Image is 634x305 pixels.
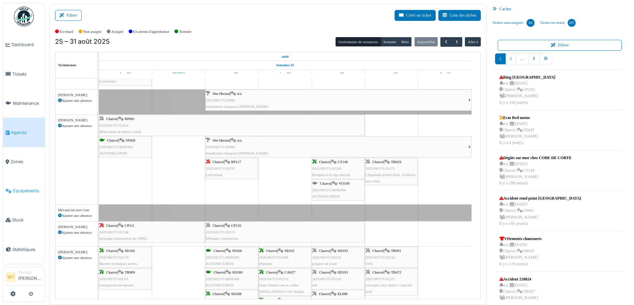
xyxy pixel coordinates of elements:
[278,70,292,78] a: 28 août 2025
[125,270,135,274] span: TR009
[391,160,401,164] span: TR029
[83,29,101,34] label: Non assigné
[18,270,42,275] div: Manager
[527,19,535,27] div: 84
[499,236,542,242] div: Vêtements chaussures
[285,270,295,274] span: CA027
[58,123,95,129] div: Ajouter une absence
[495,53,506,64] a: 1
[259,277,288,281] span: 2025/09/371/02212
[125,117,135,121] span: RP061
[107,138,118,142] span: Charroi
[499,195,581,201] div: Accident rond point [GEOGRAPHIC_DATA]
[206,151,268,155] span: Installation chargeurs [PERSON_NAME]
[499,276,539,282] div: Accident 210824
[206,91,469,110] div: |
[437,70,452,78] a: 31 août 2025
[214,270,225,274] span: Charroi
[206,222,364,242] div: |
[106,223,117,227] span: Charroi
[259,248,311,267] div: |
[366,277,395,281] span: 2025/09/371/02225
[99,151,127,155] span: AUTOSECURITE
[331,70,346,78] a: 29 août 2025
[499,155,572,161] div: Dégâts sur mur chez COBE DE CORTE
[3,235,45,264] a: Statistiques
[231,292,241,296] span: SD188
[111,29,123,34] label: Assigné
[319,160,330,164] span: Charroi
[58,255,95,261] div: Ajouter une absence
[499,80,555,106] div: n/a | [DATE] Charroi | CP103 [PERSON_NAME] Il y a 158 jour(s)
[13,188,42,194] span: Équipements
[213,160,224,164] span: Charroi
[490,14,537,32] a: Tickets non-assignés
[414,37,438,46] button: Aujourd'hui
[498,40,622,51] button: Filtrer
[275,61,296,69] a: Semaine 35
[338,292,348,296] span: EL086
[58,224,95,230] div: [PERSON_NAME]
[3,89,45,118] a: Maintenance
[366,173,415,183] span: Clignotant arrière droit. Griffures aux côtés.
[206,137,469,156] div: |
[266,249,277,253] span: Charroi
[312,159,364,178] div: |
[99,248,151,267] div: |
[537,14,578,32] a: Tâches en retard
[206,298,235,302] span: 2025/09/371/02213
[312,173,350,177] span: Remplacer la tige articule
[206,145,235,149] span: 2025/08/371/02066
[58,117,95,123] div: [PERSON_NAME]
[499,201,581,227] div: n/a | [DATE] Charroi | CP061 [PERSON_NAME] Il y a 191 jour(s)
[99,262,138,266] span: Bavette et bloques portes.
[106,270,117,274] span: Charroi
[312,248,364,267] div: |
[99,137,151,156] div: |
[55,10,82,21] button: Filtrer
[372,249,384,253] span: Charroi
[3,176,45,206] a: Équipements
[213,223,224,227] span: Charroi
[106,249,117,253] span: Charroi
[285,249,294,253] span: SE032
[58,213,95,218] div: Ajouter une absence
[55,38,110,46] h2: 25 – 31 août 2025
[99,206,119,211] span: Vacances
[125,223,135,227] span: CP111
[285,298,295,302] span: VO133
[99,269,151,288] div: |
[319,270,330,274] span: Charroi
[266,298,277,302] span: Charroi
[490,4,630,14] div: Cacher
[366,283,412,293] span: coin pare choc droite + marche pied
[498,113,540,148] a: Ecm Red motor n/a |[DATE] Charroi |TR047 [PERSON_NAME]Il y a 4 jour(s)
[3,206,45,235] a: Stock
[206,230,235,234] span: 2025/09/371/02215
[516,53,529,64] a: …
[312,166,342,170] span: 2025/09/371/02249
[213,91,230,95] span: Site Herstal
[498,234,543,269] a: Vêtements chaussures n/a |[DATE] Charroi |TR037 [PERSON_NAME]Il y a 129 jour(s)
[3,118,45,147] a: Agenda
[11,129,42,136] span: Agenda
[206,173,222,177] span: Luftverlust
[372,160,384,164] span: Charroi
[312,188,346,192] span: 2025/09/371/M/00394
[58,63,77,67] span: Techniciens
[338,249,348,253] span: SD193
[505,53,516,64] a: 2
[499,115,539,121] div: Ecm Red motor
[213,138,230,142] span: Site Herstal
[99,283,134,287] span: changement de batterie
[232,270,242,274] span: SD180
[11,158,42,165] span: Zones
[99,123,129,127] span: 2025/09/371/02214
[206,248,258,267] div: |
[395,10,436,21] button: Créer un ticket
[312,277,342,281] span: 2025/09/371/02210
[440,37,451,47] button: Précédent
[3,30,45,59] a: Dashboard
[99,130,141,134] span: Rénovation et remise à neuf
[312,194,340,198] span: AUTOSECURITE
